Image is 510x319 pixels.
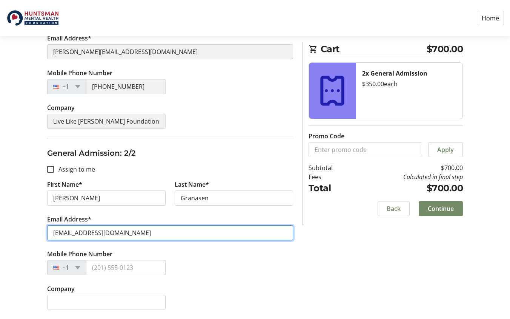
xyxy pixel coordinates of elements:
button: Continue [419,201,463,216]
span: $700.00 [427,42,463,56]
input: (201) 555-0123 [86,79,166,94]
label: Mobile Phone Number [47,68,112,77]
td: Subtotal [309,163,353,172]
label: Email Address* [47,215,91,224]
a: Home [477,11,504,25]
label: First Name* [47,180,82,189]
td: Total [309,181,353,195]
label: Company [47,103,75,112]
td: Calculated in final step [353,172,463,181]
label: Promo Code [309,132,344,141]
button: Back [378,201,410,216]
label: Last Name* [175,180,209,189]
td: $700.00 [353,163,463,172]
label: Company [47,284,75,293]
img: Huntsman Mental Health Foundation's Logo [6,3,60,33]
label: Email Address* [47,34,91,43]
h3: General Admission: 2/2 [47,147,293,159]
label: Mobile Phone Number [47,249,112,259]
td: $700.00 [353,181,463,195]
span: Continue [428,204,454,213]
span: Back [387,204,401,213]
td: Fees [309,172,353,181]
span: Apply [437,145,454,154]
span: Cart [321,42,427,56]
input: (201) 555-0123 [86,260,166,275]
label: Assign to me [54,165,95,174]
input: Enter promo code [309,142,422,157]
strong: 2x General Admission [362,69,427,77]
div: $350.00 each [362,79,457,88]
button: Apply [428,142,463,157]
